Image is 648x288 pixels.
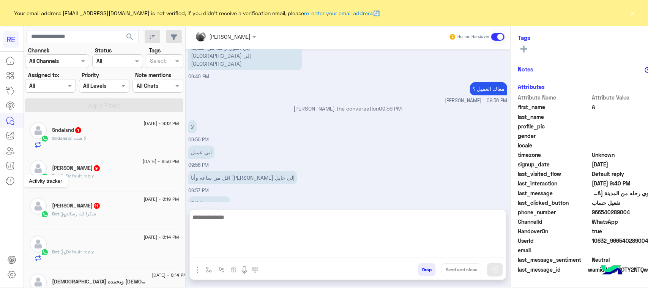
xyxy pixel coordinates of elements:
[94,165,100,171] span: 9
[95,46,112,54] label: Status
[418,263,436,276] button: Drop
[188,74,209,79] span: 09:40 PM
[188,120,197,133] p: 17/9/2025, 9:56 PM
[28,46,49,54] label: Channel:
[52,135,72,141] span: Sndalsnd
[518,170,591,178] span: last_visited_flow
[94,203,100,209] span: 11
[518,199,591,207] span: last_clicked_button
[60,249,95,255] span: : Default reply
[188,146,214,159] p: 17/9/2025, 9:56 PM
[52,165,101,171] h5: فهد الرويلي
[30,236,47,253] img: defaultAdmin.png
[188,196,230,210] p: 17/9/2025, 10:05 PM
[75,127,81,133] span: 1
[206,267,212,273] img: select flow
[227,263,240,276] button: create order
[218,267,224,273] img: Trigger scenario
[193,266,202,275] img: send attachment
[25,98,183,112] button: Apply Filters
[518,266,587,274] span: last_message_id
[518,141,591,149] span: locale
[82,71,99,79] label: Priority
[518,132,591,140] span: gender
[518,256,591,264] span: last_message_sentiment
[28,71,59,79] label: Assigned to:
[629,9,637,17] button: ×
[14,9,380,17] span: Your email address [EMAIL_ADDRESS][DOMAIN_NAME] is not verified, if you didn't receive a verifica...
[518,83,545,90] h6: Attributes
[599,258,625,284] img: hulul-logo.png
[215,263,227,276] button: Trigger scenario
[518,246,591,254] span: email
[143,158,179,165] span: [DATE] - 8:56 PM
[518,113,591,121] span: last_name
[3,31,19,47] div: RE
[144,196,179,203] span: [DATE] - 8:19 PM
[135,71,171,79] label: Note mentions
[60,173,95,179] span: : Default reply
[518,93,591,101] span: Attribute Name
[188,188,209,193] span: 09:57 PM
[125,32,134,41] span: search
[23,175,68,187] div: Activity tracker
[144,234,179,241] span: [DATE] - 8:14 PM
[240,266,249,275] img: send voice note
[518,179,591,187] span: last_interaction
[52,249,60,255] span: Bot
[188,104,507,112] p: [PERSON_NAME] the conversation
[491,266,499,274] img: send message
[188,137,209,142] span: 09:56 PM
[518,189,591,197] span: last_message
[60,211,96,217] span: : شكرا لك رسالة
[518,208,591,216] span: phone_number
[30,122,47,139] img: defaultAdmin.png
[252,267,258,273] img: make a call
[41,248,49,256] img: WhatsApp
[41,135,49,142] img: WhatsApp
[188,171,297,184] p: 17/9/2025, 9:57 PM
[121,30,139,46] button: search
[144,120,179,127] span: [DATE] - 9:12 PM
[518,103,591,111] span: first_name
[149,57,166,66] div: Select
[152,272,188,279] span: [DATE] - 8:14 PM
[52,203,101,209] h5: خالد
[379,105,402,112] span: 09:56 PM
[72,135,87,141] span: لا هنت
[30,198,47,215] img: defaultAdmin.png
[518,66,534,73] h6: Notes
[188,41,302,70] p: 17/9/2025, 9:40 PM
[188,162,209,168] span: 09:56 PM
[52,127,82,133] h5: Sndalsnd
[304,10,374,16] a: re-enter your email address
[518,160,591,168] span: signup_date
[518,151,591,159] span: timezone
[231,267,237,273] img: create order
[41,210,49,218] img: WhatsApp
[441,263,481,276] button: Send and close
[518,237,591,245] span: UserId
[202,263,215,276] button: select flow
[518,122,591,130] span: profile_pic
[458,34,490,40] small: Human Handover
[470,82,507,95] p: 17/9/2025, 9:56 PM
[518,218,591,226] span: ChannelId
[445,97,507,104] span: [PERSON_NAME] - 09:56 PM
[149,46,161,54] label: Tags
[52,211,60,217] span: Bot
[52,279,147,285] h5: سبحان الله وبحمده سبحان
[518,227,591,235] span: HandoverOn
